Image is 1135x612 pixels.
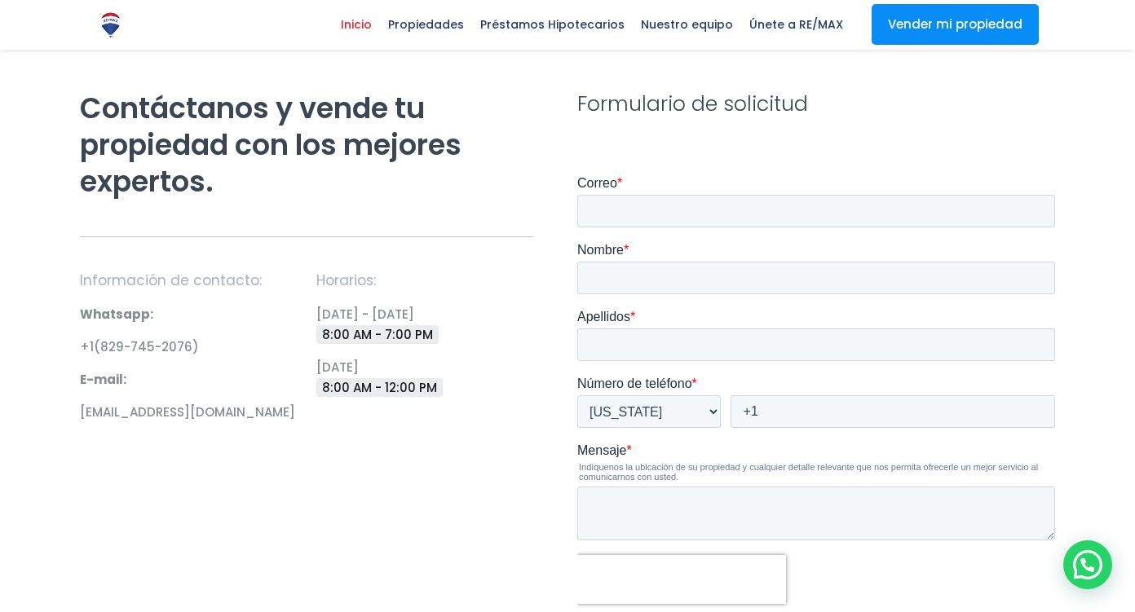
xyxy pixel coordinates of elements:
strong: E-mail: [80,371,126,388]
span: Préstamos Hipotecarios [472,12,633,37]
p: [DATE] - [DATE] [316,304,533,345]
span: 8:00 AM - 12:00 PM [316,378,443,397]
span: Únete a RE/MAX [741,12,851,37]
p: [DATE] [316,357,533,398]
strong: Whatsapp: [80,306,153,323]
span: Inicio [333,12,380,37]
a: Vender mi propiedad [872,4,1039,45]
h2: Contáctanos y vende tu propiedad con los mejores expertos. [80,90,533,200]
h3: Formulario de solicitud [577,90,1055,118]
p: +1(829-745-2076) [80,337,297,357]
span: 8:00 AM - 7:00 PM [316,325,439,344]
h5: Horarios: [316,270,533,292]
p: [EMAIL_ADDRESS][DOMAIN_NAME] [80,402,297,422]
h5: Información de contacto: [80,270,297,292]
img: Logo de REMAX [96,11,125,39]
span: Nuestro equipo [633,12,741,37]
span: Propiedades [380,12,472,37]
